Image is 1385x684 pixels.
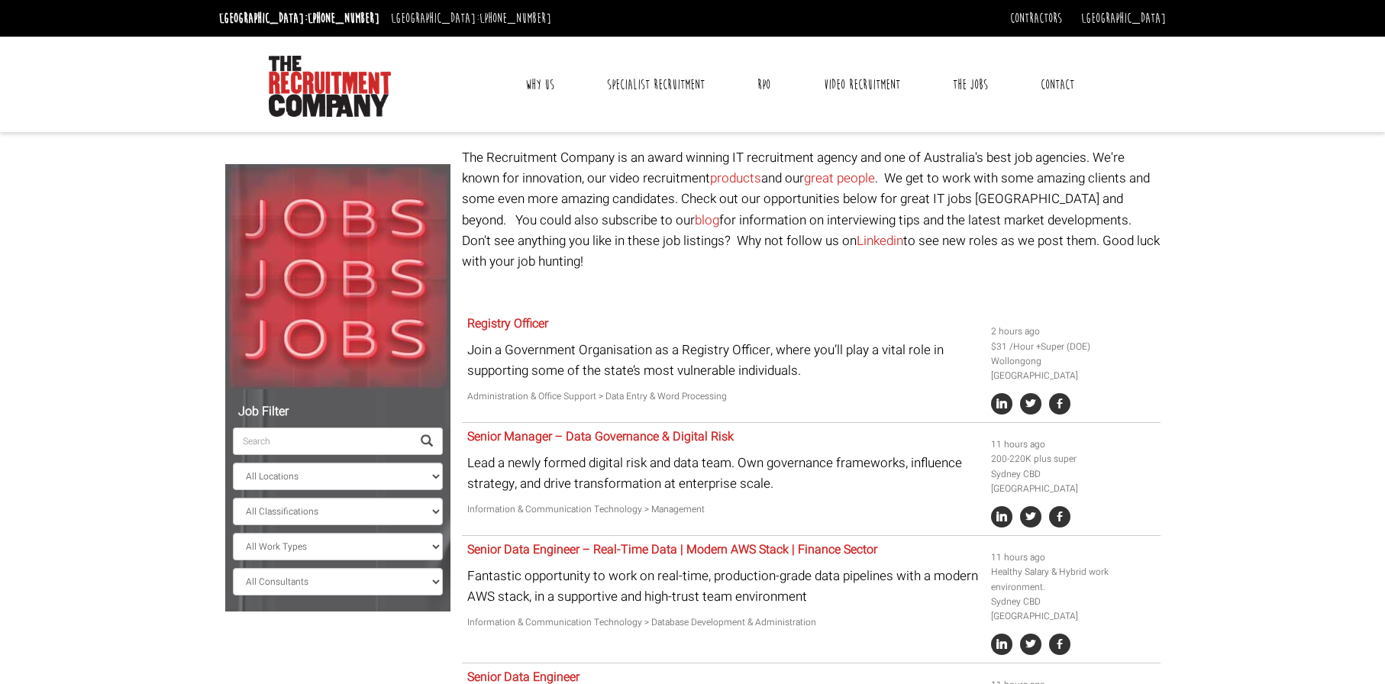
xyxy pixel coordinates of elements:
a: products [710,169,761,188]
a: [PHONE_NUMBER] [479,10,551,27]
li: [GEOGRAPHIC_DATA]: [387,6,555,31]
a: Linkedin [857,231,903,250]
a: Contractors [1010,10,1062,27]
a: Why Us [514,66,566,104]
li: 2 hours ago [991,324,1154,339]
h5: Job Filter [233,405,443,419]
input: Search [233,427,412,455]
img: Jobs, Jobs, Jobs [225,164,450,389]
p: The Recruitment Company is an award winning IT recruitment agency and one of Australia's best job... [462,147,1161,272]
a: [PHONE_NUMBER] [308,10,379,27]
img: The Recruitment Company [269,56,391,117]
a: blog [695,211,719,230]
a: [GEOGRAPHIC_DATA] [1081,10,1166,27]
a: Registry Officer [467,315,548,333]
a: RPO [746,66,782,104]
a: Specialist Recruitment [596,66,716,104]
li: [GEOGRAPHIC_DATA]: [215,6,383,31]
a: Contact [1029,66,1086,104]
a: The Jobs [941,66,999,104]
a: Video Recruitment [812,66,912,104]
a: great people [804,169,875,188]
